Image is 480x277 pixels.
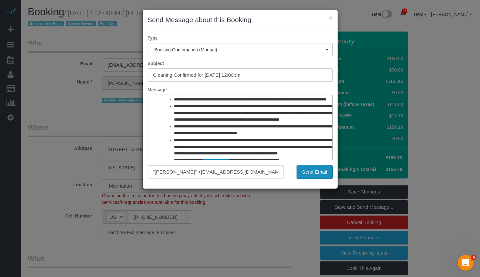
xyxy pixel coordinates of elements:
label: Subject [143,60,338,67]
span: Booking Confirmation (Manual) [154,47,326,52]
button: × [328,14,332,21]
input: Subject [148,68,333,82]
span: 6 [471,255,476,260]
label: Type [143,35,338,41]
button: Booking Confirmation (Manual) [148,43,333,56]
iframe: Rich Text Editor, editor1 [148,95,332,196]
label: Message [143,86,338,93]
button: Send Email [297,165,333,179]
iframe: Intercom live chat [458,255,473,270]
h3: Send Message about this Booking [148,15,333,25]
